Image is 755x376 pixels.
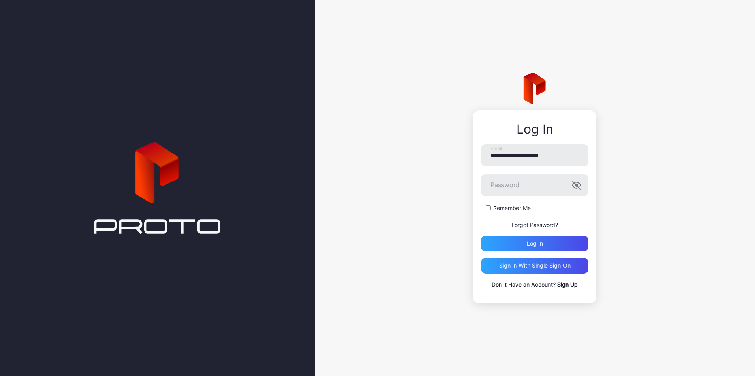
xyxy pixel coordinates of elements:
input: Password [481,174,588,196]
input: Email [481,144,588,166]
a: Forgot Password? [512,222,558,228]
button: Sign in With Single Sign-On [481,258,588,274]
div: Log In [481,122,588,136]
button: Password [572,181,581,190]
label: Remember Me [493,204,531,212]
div: Log in [527,240,543,247]
div: Sign in With Single Sign-On [499,262,571,269]
button: Log in [481,236,588,251]
a: Sign Up [557,281,578,288]
p: Don`t Have an Account? [481,280,588,289]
